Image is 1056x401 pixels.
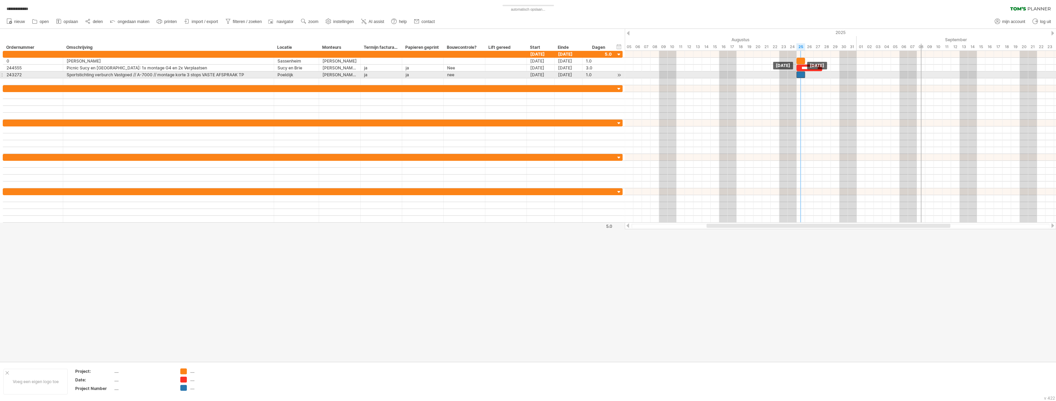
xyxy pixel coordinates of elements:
[805,43,814,51] div: dinsdag, 26 Augustus 2025
[745,43,753,51] div: dinsdag, 19 Augustus 2025
[276,19,293,24] span: navigator
[333,19,354,24] span: instellingen
[421,19,435,24] span: contact
[590,36,856,43] div: Augustus 2025
[7,65,59,71] div: 244555
[891,43,899,51] div: vrijdag, 5 September 2025
[1044,396,1055,401] div: v 422
[299,17,320,26] a: zoom
[190,385,228,391] div: ....
[114,377,172,383] div: ....
[412,17,437,26] a: contact
[796,43,805,51] div: maandag, 25 Augustus 2025
[908,43,917,51] div: zondag, 7 September 2025
[625,43,633,51] div: dinsdag, 5 Augustus 2025
[917,43,925,51] div: maandag, 8 September 2025
[6,44,59,51] div: Ordernummer
[7,71,59,78] div: 243272
[324,17,356,26] a: instellingen
[807,62,827,69] div: [DATE]
[322,58,357,64] div: [PERSON_NAME]
[555,71,582,78] div: [DATE]
[583,224,612,229] div: 5.0
[586,58,612,64] div: 1.0
[848,43,856,51] div: zondag, 31 Augustus 2025
[3,369,68,394] div: Voeg een eigen logo toe
[277,58,315,64] div: Sassenheim
[308,19,318,24] span: zoom
[447,71,481,78] div: nee
[114,386,172,391] div: ....
[925,43,934,51] div: dinsdag, 9 September 2025
[874,43,882,51] div: woensdag, 3 September 2025
[322,65,357,71] div: [PERSON_NAME];Lenno
[1037,43,1045,51] div: maandag, 22 September 2025
[650,43,659,51] div: vrijdag, 8 Augustus 2025
[117,19,149,24] span: ongedaan maken
[822,43,831,51] div: donderdag, 28 Augustus 2025
[633,43,642,51] div: woensdag, 6 Augustus 2025
[322,71,357,78] div: [PERSON_NAME];[PERSON_NAME]
[1040,19,1051,24] span: log uit
[865,43,874,51] div: dinsdag, 2 September 2025
[558,44,578,51] div: Einde
[728,43,736,51] div: zondag, 17 Augustus 2025
[67,58,270,64] div: [PERSON_NAME]
[693,43,702,51] div: woensdag, 13 Augustus 2025
[1020,43,1028,51] div: zaterdag, 20 September 2025
[773,62,793,69] div: [DATE]
[586,71,612,78] div: 1.0
[527,51,555,57] div: [DATE]
[192,19,218,24] span: import / export
[968,43,977,51] div: zondag, 14 September 2025
[1031,17,1053,26] a: log uit
[702,43,711,51] div: donderdag, 14 Augustus 2025
[93,19,103,24] span: delen
[839,43,848,51] div: zaterdag, 30 Augustus 2025
[364,71,398,78] div: ja
[7,58,59,64] div: 0
[527,65,555,71] div: [DATE]
[14,19,25,24] span: nieuw
[1011,43,1020,51] div: vrijdag, 19 September 2025
[389,17,409,26] a: help
[277,44,315,51] div: Locatie
[934,43,942,51] div: woensdag, 10 September 2025
[642,43,650,51] div: donderdag, 7 Augustus 2025
[364,65,398,71] div: ja
[719,43,728,51] div: zaterdag, 16 Augustus 2025
[668,43,676,51] div: zondag, 10 Augustus 2025
[530,44,550,51] div: Start
[66,44,270,51] div: Omschrijving
[108,17,151,26] a: ongedaan maken
[224,17,264,26] a: filteren / zoeken
[405,44,440,51] div: Papieren geprint
[942,43,951,51] div: donderdag, 11 September 2025
[75,386,113,391] div: Project Number
[814,43,822,51] div: woensdag, 27 Augustus 2025
[39,19,49,24] span: open
[555,65,582,71] div: [DATE]
[771,43,779,51] div: vrijdag, 22 Augustus 2025
[30,17,51,26] a: open
[75,377,113,383] div: Date:
[182,17,220,26] a: import / export
[277,71,315,78] div: Poeldijk
[676,43,685,51] div: maandag, 11 Augustus 2025
[993,17,1027,26] a: mijn account
[582,44,615,51] div: Dagen
[67,65,270,71] div: Picnic Sucy en [GEOGRAPHIC_DATA]: 1x montage G4 en 2x Verplaatsen
[488,44,523,51] div: Lift gereed
[364,44,398,51] div: Termijn facturatei
[164,19,177,24] span: printen
[616,71,622,79] div: scroll naar activiteit
[267,17,295,26] a: navigator
[406,71,440,78] div: ja
[233,19,262,24] span: filteren / zoeken
[1045,43,1054,51] div: dinsdag, 23 September 2025
[831,43,839,51] div: vrijdag, 29 Augustus 2025
[1002,43,1011,51] div: donderdag, 18 September 2025
[190,377,228,382] div: ....
[322,44,356,51] div: Monteurs
[762,43,771,51] div: donderdag, 21 Augustus 2025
